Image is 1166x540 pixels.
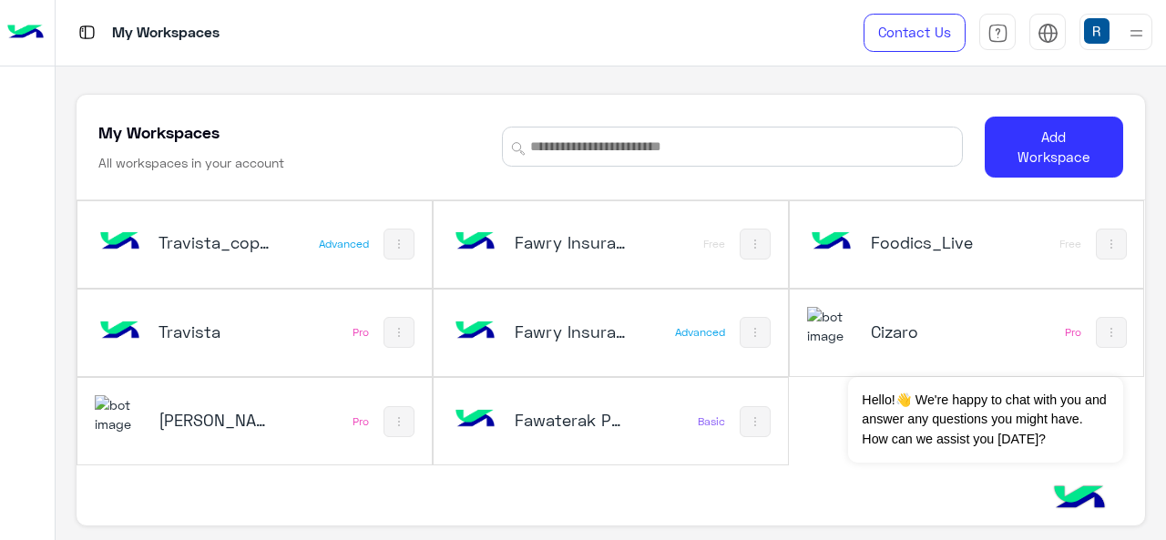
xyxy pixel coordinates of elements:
[1084,18,1110,44] img: userImage
[95,395,144,434] img: 322853014244696
[7,14,44,52] img: Logo
[159,321,273,342] h5: Travista
[515,409,629,431] h5: Fawaterak POC
[1125,22,1148,45] img: profile
[515,321,629,342] h5: Fawry Insurance Brokerage`s
[95,307,144,356] img: bot image
[98,154,284,172] h6: All workspaces in your account
[112,21,220,46] p: My Workspaces
[451,218,500,267] img: bot image
[76,21,98,44] img: tab
[451,307,500,356] img: bot image
[319,237,369,251] div: Advanced
[864,14,966,52] a: Contact Us
[979,14,1016,52] a: tab
[159,409,273,431] h5: Rokn Rahaty
[985,117,1123,178] button: Add Workspace
[871,321,986,342] h5: Cizaro
[703,237,725,251] div: Free
[98,121,220,143] h5: My Workspaces
[1048,467,1111,531] img: hulul-logo.png
[451,395,500,444] img: bot image
[95,218,144,267] img: bot image
[1038,23,1059,44] img: tab
[807,307,856,346] img: 919860931428189
[1065,325,1081,340] div: Pro
[353,325,369,340] div: Pro
[698,414,725,429] div: Basic
[848,377,1122,463] span: Hello!👋 We're happy to chat with you and answer any questions you might have. How can we assist y...
[515,231,629,253] h5: Fawry Insurance Brokerage`s_copy_3
[159,231,273,253] h5: Travista_copy_1
[1059,237,1081,251] div: Free
[871,231,986,253] h5: Foodics_Live
[353,414,369,429] div: Pro
[987,23,1008,44] img: tab
[807,218,856,267] img: bot image
[675,325,725,340] div: Advanced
